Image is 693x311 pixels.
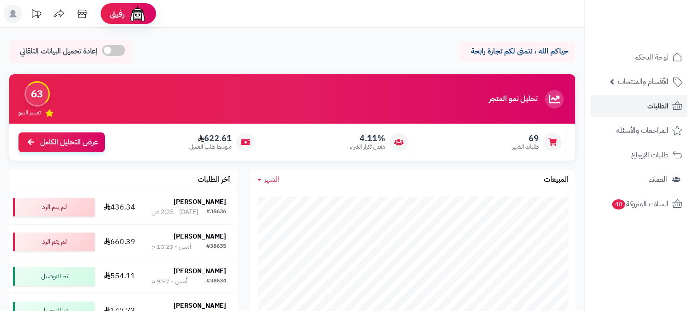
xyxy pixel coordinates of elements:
[206,208,226,217] div: #38636
[591,168,687,191] a: العملاء
[591,193,687,215] a: السلات المتروكة40
[151,242,191,251] div: أمس - 10:23 م
[350,133,385,144] span: 4.11%
[18,109,41,117] span: تقييم النمو
[618,75,669,88] span: الأقسام والمنتجات
[174,197,226,207] strong: [PERSON_NAME]
[616,124,669,137] span: المراجعات والأسئلة
[611,197,669,210] span: السلات المتروكة
[189,133,232,144] span: 622.61
[151,277,187,286] div: أمس - 9:57 م
[151,208,198,217] div: [DATE] - 2:25 ص
[591,46,687,68] a: لوحة التحكم
[18,132,105,152] a: عرض التحليل الكامل
[13,267,95,286] div: تم التوصيل
[13,198,95,216] div: لم يتم الرد
[189,143,232,151] span: متوسط طلب العميل
[98,190,141,224] td: 436.34
[174,266,226,276] strong: [PERSON_NAME]
[174,232,226,241] strong: [PERSON_NAME]
[634,51,669,64] span: لوحة التحكم
[647,100,669,113] span: الطلبات
[512,143,539,151] span: طلبات الشهر
[489,95,537,103] h3: تحليل نمو المتجر
[98,259,141,293] td: 554.11
[350,143,385,151] span: معدل تكرار الشراء
[206,277,226,286] div: #38634
[258,174,279,185] a: الشهر
[264,174,279,185] span: الشهر
[174,301,226,311] strong: [PERSON_NAME]
[110,8,125,19] span: رفيق
[544,176,568,184] h3: المبيعات
[128,5,147,23] img: ai-face.png
[98,225,141,259] td: 660.39
[612,199,625,209] span: 40
[24,5,48,25] a: تحديثات المنصة
[467,46,568,57] p: حياكم الله ، نتمنى لكم تجارة رابحة
[20,46,97,57] span: إعادة تحميل البيانات التلقائي
[512,133,539,144] span: 69
[649,173,667,186] span: العملاء
[206,242,226,251] div: #38635
[198,176,230,184] h3: آخر الطلبات
[591,120,687,142] a: المراجعات والأسئلة
[631,149,669,161] span: طلبات الإرجاع
[40,137,98,148] span: عرض التحليل الكامل
[591,144,687,166] a: طلبات الإرجاع
[13,233,95,251] div: لم يتم الرد
[591,95,687,117] a: الطلبات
